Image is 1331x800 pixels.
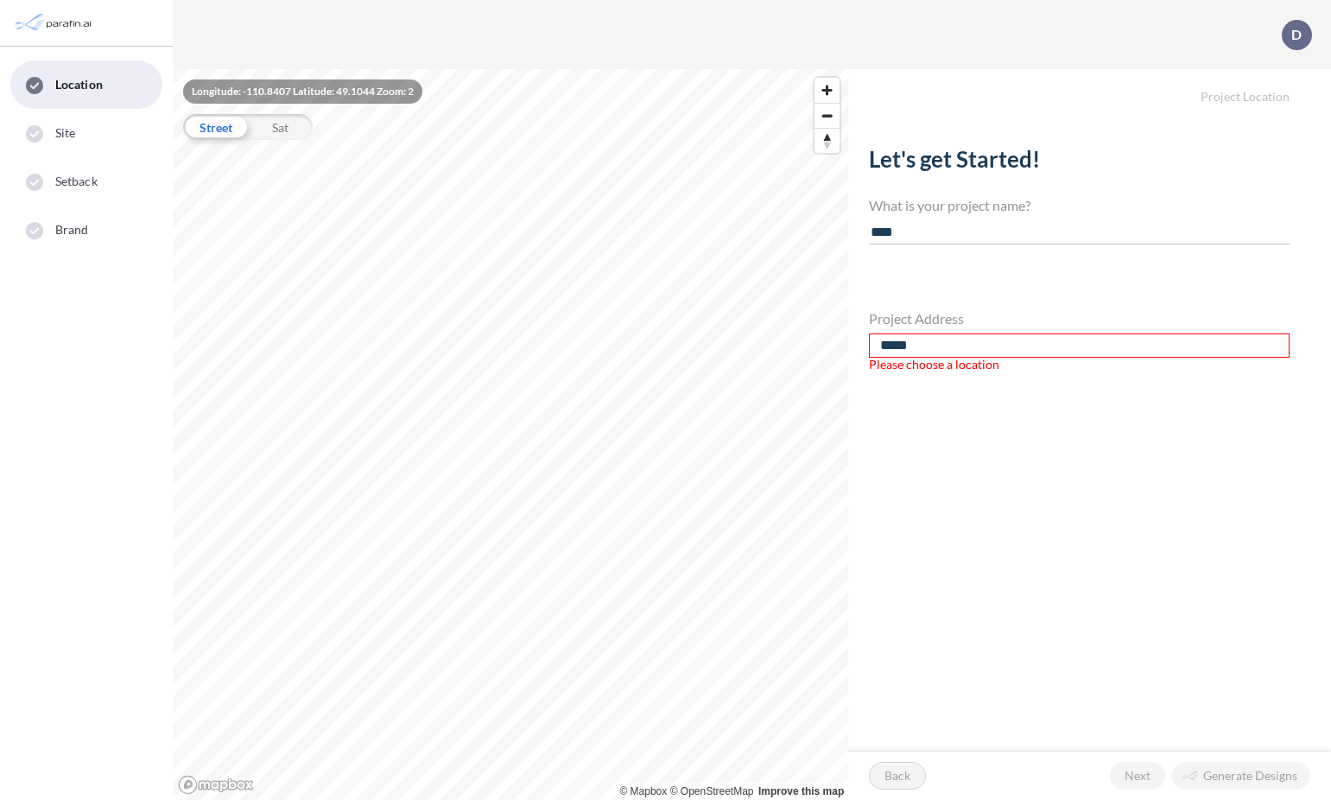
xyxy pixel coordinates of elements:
img: Parafin [13,7,97,39]
canvas: Map [173,69,848,800]
div: Sat [248,114,313,140]
button: Zoom in [814,78,840,103]
h5: Project Location [848,69,1331,105]
a: OpenStreetMap [670,785,754,797]
a: Mapbox [619,785,667,797]
span: Zoom out [814,104,840,128]
div: Street [183,114,248,140]
span: Location [55,76,103,93]
h4: Project Address [869,310,1290,327]
a: Mapbox homepage [178,775,254,795]
span: Please choose a location [869,358,1268,372]
span: Site [55,124,75,142]
p: D [1291,27,1302,42]
h2: Let's get Started! [869,146,1290,180]
span: Brand [55,221,89,238]
h4: What is your project name? [869,197,1290,213]
div: Longitude: -110.8407 Latitude: 49.1044 Zoom: 2 [183,79,422,104]
a: Improve this map [758,785,844,797]
span: Reset bearing to north [814,129,840,153]
span: Setback [55,173,98,190]
button: Zoom out [814,103,840,128]
button: Reset bearing to north [814,128,840,153]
